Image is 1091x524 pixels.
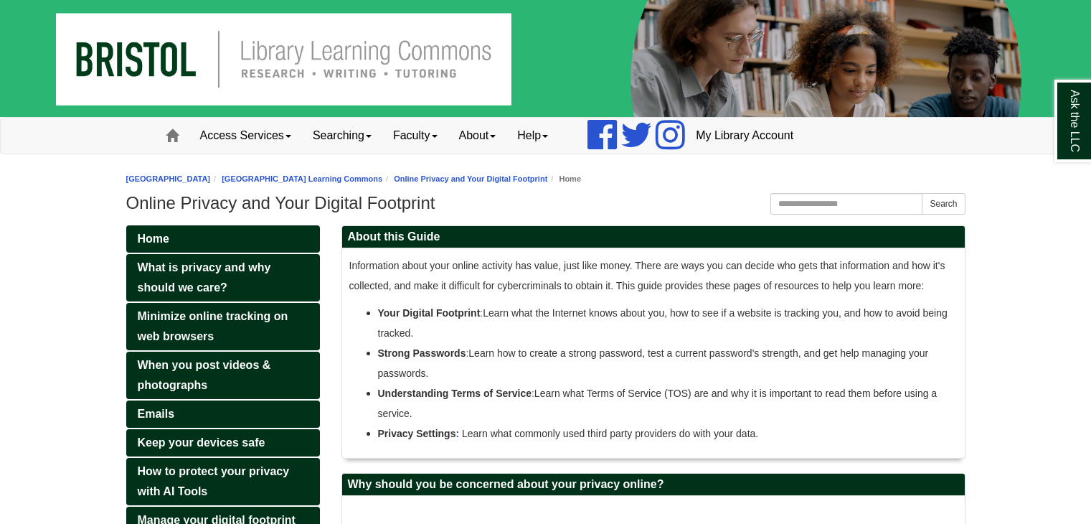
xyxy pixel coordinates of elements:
[455,428,459,439] a: :
[480,307,483,319] a: :
[378,428,759,439] span: Learn what commonly used third party providers do with your data.
[126,193,965,213] h1: Online Privacy and Your Digital Footprint
[342,226,965,248] h2: About this Guide
[126,254,320,301] a: What is privacy and why should we care?
[506,118,559,154] a: Help
[448,118,507,154] a: About
[222,174,382,183] a: [GEOGRAPHIC_DATA] Learning Commons
[378,307,948,339] span: Learn what the Internet knows about you, how to see if a website is tracking you, and how to avoi...
[138,310,288,342] span: Minimize online tracking on web browsers
[378,307,481,319] strong: Your Digital Footprint
[378,388,532,399] strong: Understanding Terms of Service
[532,388,534,399] a: :
[302,118,382,154] a: Searching
[378,347,929,379] span: Learn how to create a strong password, test a current password's strength, and get help managing ...
[126,225,320,253] a: Home
[126,458,320,505] a: How to protect your privacy with AI Tools
[922,193,965,215] button: Search
[547,172,581,186] li: Home
[126,303,320,350] a: Minimize online tracking on web browsers
[378,388,937,419] span: Learn what Terms of Service (TOS) are and why it is important to read them before using a service.
[138,436,265,449] span: Keep your devices safe
[189,118,302,154] a: Access Services
[378,347,466,359] strong: Strong Passwords
[394,174,547,183] a: Online Privacy and Your Digital Footprint
[126,429,320,457] a: Keep your devices safe
[126,174,211,183] a: [GEOGRAPHIC_DATA]
[138,465,290,497] span: How to protect your privacy with AI Tools
[378,428,463,439] strong: Privacy Settings
[138,408,175,420] span: Emails
[126,401,320,428] a: Emails
[382,118,448,154] a: Faculty
[126,352,320,399] a: When you post videos & photographs
[138,359,271,391] span: When you post videos & photographs
[138,233,169,245] span: Home
[126,172,965,186] nav: breadcrumb
[685,118,804,154] a: My Library Account
[342,474,965,496] h2: Why should you be concerned about your privacy online?
[138,261,271,294] span: What is privacy and why should we care?
[466,347,468,359] a: :
[349,260,945,291] span: Information about your online activity has value, just like money. There are ways you can decide ...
